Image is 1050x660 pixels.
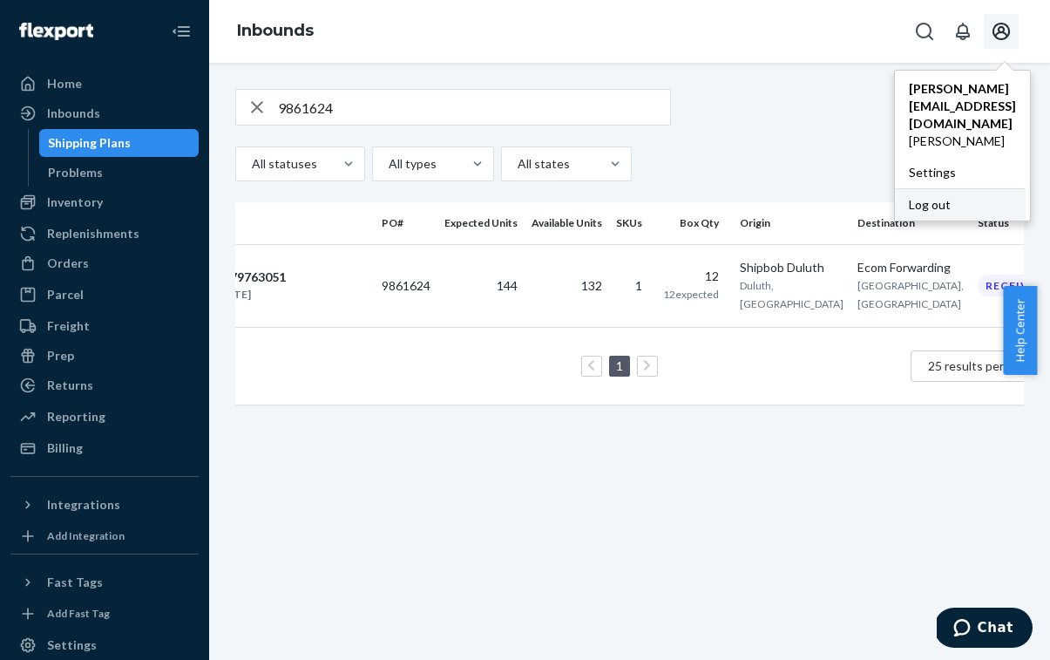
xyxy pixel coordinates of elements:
[10,312,199,340] a: Freight
[10,99,199,127] a: Inbounds
[656,202,733,244] th: Box Qty
[47,255,89,272] div: Orders
[47,377,93,394] div: Returns
[733,202,850,244] th: Origin
[516,155,518,173] input: All states
[47,439,83,457] div: Billing
[437,202,525,244] th: Expected Units
[909,133,1016,150] span: [PERSON_NAME]
[909,80,1016,133] span: [PERSON_NAME][EMAIL_ADDRESS][DOMAIN_NAME]
[47,105,100,122] div: Inbounds
[375,244,437,327] td: 9861624
[223,6,328,57] ol: breadcrumbs
[47,528,125,543] div: Add Integration
[47,606,110,621] div: Add Fast Tag
[907,14,942,49] button: Open Search Box
[39,129,200,157] a: Shipping Plans
[10,249,199,277] a: Orders
[10,281,199,309] a: Parcel
[10,526,199,547] a: Add Integration
[928,358,1033,373] span: 25 results per page
[47,574,103,591] div: Fast Tags
[47,286,84,303] div: Parcel
[47,636,97,654] div: Settings
[10,70,199,98] a: Home
[1003,286,1037,375] button: Help Center
[39,159,200,187] a: Problems
[613,358,627,373] a: Page 1 is your current page
[47,496,120,514] div: Integrations
[47,194,103,211] div: Inventory
[166,202,375,244] th: Shipments
[10,220,199,248] a: Replenishments
[581,278,602,293] span: 132
[237,21,314,40] a: Inbounds
[375,202,437,244] th: PO#
[663,268,719,285] div: 12
[47,75,82,92] div: Home
[857,279,964,310] span: [GEOGRAPHIC_DATA], [GEOGRAPHIC_DATA]
[635,278,642,293] span: 1
[609,202,656,244] th: SKUs
[663,288,719,301] span: 12 expected
[250,155,252,173] input: All statuses
[497,278,518,293] span: 144
[10,631,199,659] a: Settings
[10,491,199,519] button: Integrations
[48,164,103,181] div: Problems
[895,188,1026,221] button: Log out
[984,14,1019,49] button: Open account menu
[47,225,139,242] div: Replenishments
[525,202,609,244] th: Available Units
[857,259,964,276] div: Ecom Forwarding
[164,14,199,49] button: Close Navigation
[740,279,843,310] span: Duluth, [GEOGRAPHIC_DATA]
[740,259,843,276] div: Shipbob Duluth
[47,347,74,364] div: Prep
[850,202,971,244] th: Destination
[895,157,1030,188] a: Settings
[945,14,980,49] button: Open notifications
[278,90,670,125] input: Search inbounds by name, destination, msku...
[10,342,199,370] a: Prep
[937,608,1033,651] iframe: Opens a widget where you can chat to one of our agents
[47,317,90,335] div: Freight
[895,73,1030,157] a: [PERSON_NAME][EMAIL_ADDRESS][DOMAIN_NAME][PERSON_NAME]
[10,371,199,399] a: Returns
[47,408,105,425] div: Reporting
[10,603,199,624] a: Add Fast Tag
[19,23,93,40] img: Flexport logo
[10,403,199,431] a: Reporting
[10,188,199,216] a: Inventory
[48,134,131,152] div: Shipping Plans
[10,434,199,462] a: Billing
[10,568,199,596] button: Fast Tags
[387,155,389,173] input: All types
